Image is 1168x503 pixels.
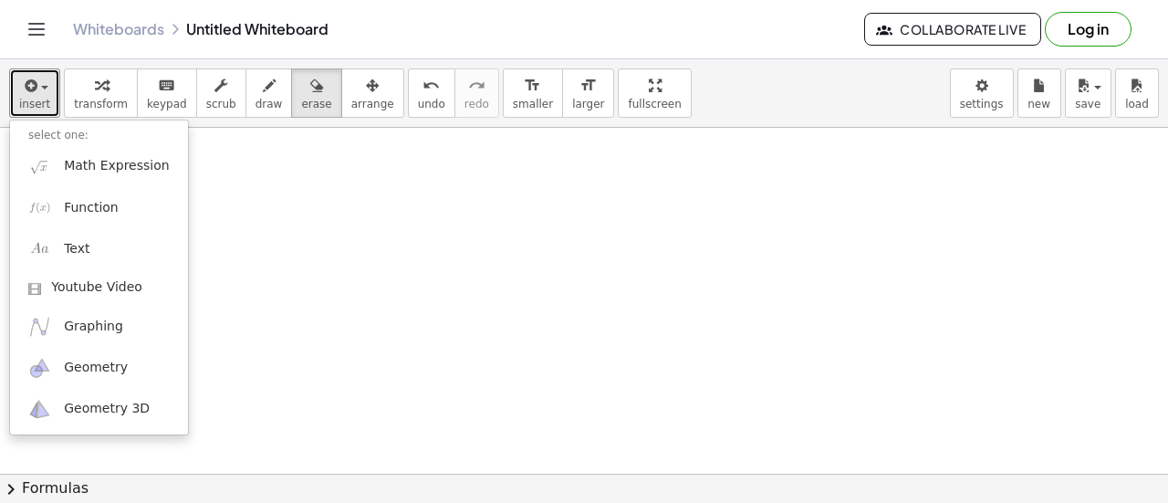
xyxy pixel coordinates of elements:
span: undo [418,98,445,110]
button: transform [64,68,138,118]
button: save [1065,68,1111,118]
span: Math Expression [64,157,169,175]
button: format_sizesmaller [503,68,563,118]
span: save [1075,98,1100,110]
a: Graphing [10,306,188,347]
span: keypad [147,98,187,110]
img: Aa.png [28,237,51,260]
button: insert [9,68,60,118]
a: Math Expression [10,146,188,187]
span: Youtube Video [51,278,142,297]
button: draw [245,68,293,118]
span: Text [64,240,89,258]
span: transform [74,98,128,110]
button: format_sizelarger [562,68,614,118]
a: Geometry [10,348,188,389]
span: Geometry [64,359,128,377]
span: fullscreen [628,98,681,110]
span: settings [960,98,1004,110]
i: format_size [579,75,597,97]
span: arrange [351,98,394,110]
i: undo [422,75,440,97]
span: redo [464,98,489,110]
i: keyboard [158,75,175,97]
img: ggb-geometry.svg [28,357,51,380]
button: Log in [1045,12,1131,47]
button: redoredo [454,68,499,118]
i: redo [468,75,485,97]
span: Graphing [64,318,123,336]
img: ggb-graphing.svg [28,315,51,338]
button: Collaborate Live [864,13,1041,46]
img: ggb-3d.svg [28,398,51,421]
li: select one: [10,125,188,146]
span: Collaborate Live [880,21,1026,37]
span: new [1027,98,1050,110]
span: load [1125,98,1149,110]
span: insert [19,98,50,110]
a: Function [10,187,188,228]
button: arrange [341,68,404,118]
span: Function [64,199,119,217]
button: load [1115,68,1159,118]
button: erase [291,68,341,118]
button: scrub [196,68,246,118]
span: scrub [206,98,236,110]
button: Toggle navigation [22,15,51,44]
button: new [1017,68,1061,118]
span: larger [572,98,604,110]
img: sqrt_x.png [28,155,51,178]
i: format_size [524,75,541,97]
button: fullscreen [618,68,691,118]
a: Whiteboards [73,20,164,38]
a: Youtube Video [10,269,188,306]
a: Geometry 3D [10,389,188,430]
button: keyboardkeypad [137,68,197,118]
button: undoundo [408,68,455,118]
a: Text [10,228,188,269]
span: smaller [513,98,553,110]
button: settings [950,68,1014,118]
span: Geometry 3D [64,400,150,418]
img: f_x.png [28,196,51,219]
span: erase [301,98,331,110]
span: draw [255,98,283,110]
